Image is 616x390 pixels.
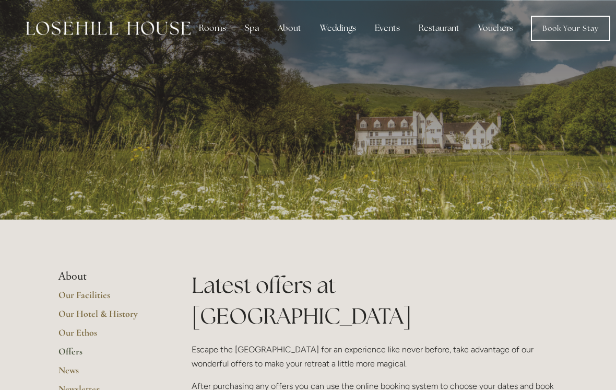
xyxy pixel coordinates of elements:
div: Spa [236,18,267,39]
a: Book Your Stay [531,16,610,41]
a: Our Ethos [58,327,158,346]
img: Losehill House [26,21,191,35]
div: Events [366,18,408,39]
a: Vouchers [470,18,522,39]
a: Offers [58,346,158,364]
h1: Latest offers at [GEOGRAPHIC_DATA] [192,270,558,331]
div: Weddings [312,18,364,39]
a: News [58,364,158,383]
li: About [58,270,158,283]
div: About [269,18,310,39]
a: Our Hotel & History [58,308,158,327]
a: Our Facilities [58,289,158,308]
p: Escape the [GEOGRAPHIC_DATA] for an experience like never before, take advantage of our wonderful... [192,342,558,371]
div: Rooms [191,18,234,39]
div: Restaurant [410,18,468,39]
